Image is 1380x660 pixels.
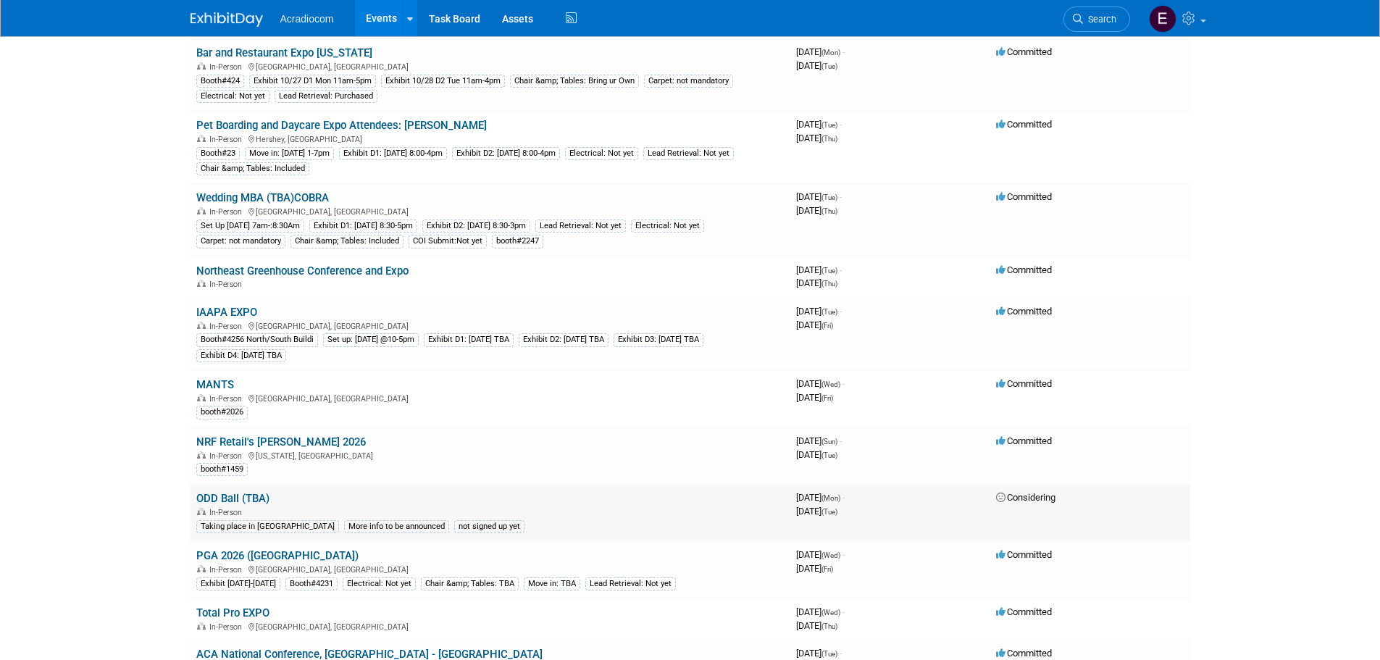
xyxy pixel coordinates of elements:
[196,162,309,175] div: Chair &amp; Tables: Included
[209,394,246,404] span: In-Person
[796,620,837,631] span: [DATE]
[821,62,837,70] span: (Tue)
[821,280,837,288] span: (Thu)
[196,235,285,248] div: Carpet: not mandatory
[492,235,543,248] div: booth#2247
[996,191,1052,202] span: Committed
[842,378,845,389] span: -
[821,380,840,388] span: (Wed)
[424,333,514,346] div: Exhibit D1: [DATE] TBA
[209,565,246,575] span: In-Person
[796,492,845,503] span: [DATE]
[1149,5,1176,33] img: Elizabeth Martinez
[796,435,842,446] span: [DATE]
[996,648,1052,659] span: Committed
[510,75,639,88] div: Chair &amp; Tables: Bring ur Own
[452,147,560,160] div: Exhibit D2: [DATE] 8:00-4pm
[209,135,246,144] span: In-Person
[821,650,837,658] span: (Tue)
[343,577,416,590] div: Electrical: Not yet
[796,549,845,560] span: [DATE]
[821,207,837,215] span: (Thu)
[209,62,246,72] span: In-Person
[644,75,733,88] div: Carpet: not mandatory
[209,207,246,217] span: In-Person
[840,119,842,130] span: -
[309,220,417,233] div: Exhibit D1: [DATE] 8:30-5pm
[196,349,286,362] div: Exhibit D4: [DATE] TBA
[196,606,269,619] a: Total Pro EXPO
[821,322,833,330] span: (Fri)
[1063,7,1130,32] a: Search
[209,451,246,461] span: In-Person
[249,75,376,88] div: Exhibit 10/27 D1 Mon 11am-5pm
[197,565,206,572] img: In-Person Event
[285,577,338,590] div: Booth#4231
[196,563,785,575] div: [GEOGRAPHIC_DATA], [GEOGRAPHIC_DATA]
[821,267,837,275] span: (Tue)
[643,147,734,160] div: Lead Retrieval: Not yet
[614,333,703,346] div: Exhibit D3: [DATE] TBA
[196,463,248,476] div: booth#1459
[209,280,246,289] span: In-Person
[996,606,1052,617] span: Committed
[191,12,263,27] img: ExhibitDay
[197,394,206,401] img: In-Person Event
[454,520,524,533] div: not signed up yet
[840,264,842,275] span: -
[196,620,785,632] div: [GEOGRAPHIC_DATA], [GEOGRAPHIC_DATA]
[197,322,206,329] img: In-Person Event
[196,191,329,204] a: Wedding MBA (TBA)COBRA
[796,319,833,330] span: [DATE]
[381,75,505,88] div: Exhibit 10/28 D2 Tue 11am-4pm
[209,508,246,517] span: In-Person
[280,13,334,25] span: Acradiocom
[585,577,676,590] div: Lead Retrieval: Not yet
[796,191,842,202] span: [DATE]
[275,90,377,103] div: Lead Retrieval: Purchased
[519,333,609,346] div: Exhibit D2: [DATE] TBA
[796,205,837,216] span: [DATE]
[196,264,409,277] a: Northeast Greenhouse Conference and Expo
[996,46,1052,57] span: Committed
[821,622,837,630] span: (Thu)
[996,378,1052,389] span: Committed
[196,75,244,88] div: Booth#424
[821,394,833,402] span: (Fri)
[421,577,519,590] div: Chair &amp; Tables: TBA
[535,220,626,233] div: Lead Retrieval: Not yet
[996,119,1052,130] span: Committed
[196,492,269,505] a: ODD Ball (TBA)
[821,494,840,502] span: (Mon)
[196,319,785,331] div: [GEOGRAPHIC_DATA], [GEOGRAPHIC_DATA]
[840,435,842,446] span: -
[197,451,206,459] img: In-Person Event
[821,508,837,516] span: (Tue)
[821,438,837,446] span: (Sun)
[996,264,1052,275] span: Committed
[821,193,837,201] span: (Tue)
[996,549,1052,560] span: Committed
[796,119,842,130] span: [DATE]
[197,622,206,630] img: In-Person Event
[842,549,845,560] span: -
[996,492,1055,503] span: Considering
[196,220,304,233] div: Set Up [DATE] 7am-:8:30Am
[524,577,580,590] div: Move in: TBA
[796,392,833,403] span: [DATE]
[842,606,845,617] span: -
[290,235,403,248] div: Chair &amp; Tables: Included
[323,333,419,346] div: Set up: [DATE] @10-5pm
[996,306,1052,317] span: Committed
[796,277,837,288] span: [DATE]
[196,549,359,562] a: PGA 2026 ([GEOGRAPHIC_DATA])
[209,622,246,632] span: In-Person
[196,392,785,404] div: [GEOGRAPHIC_DATA], [GEOGRAPHIC_DATA]
[796,563,833,574] span: [DATE]
[196,60,785,72] div: [GEOGRAPHIC_DATA], [GEOGRAPHIC_DATA]
[821,135,837,143] span: (Thu)
[821,121,837,129] span: (Tue)
[996,435,1052,446] span: Committed
[209,322,246,331] span: In-Person
[339,147,447,160] div: Exhibit D1: [DATE] 8:00-4pm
